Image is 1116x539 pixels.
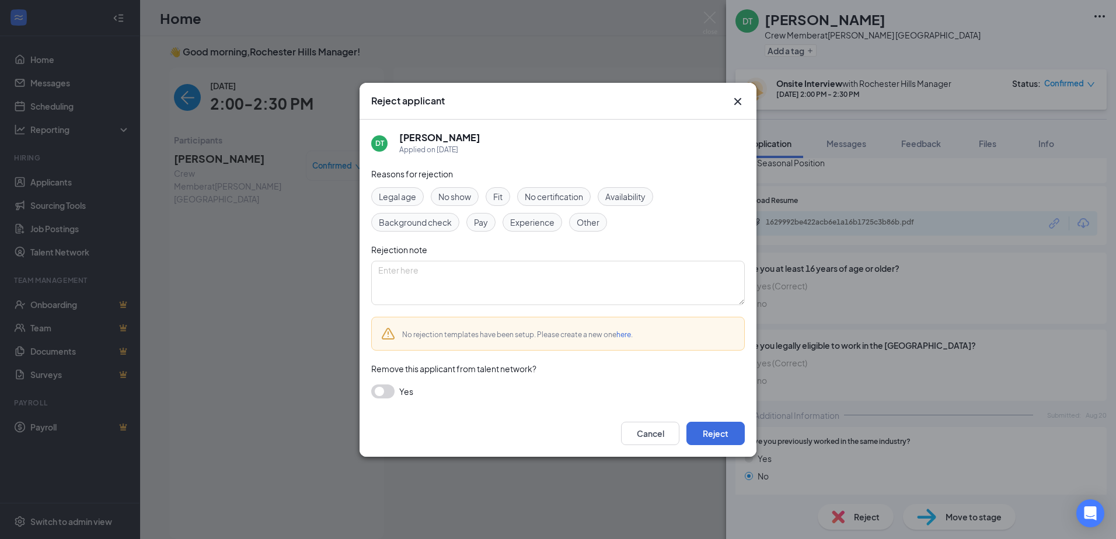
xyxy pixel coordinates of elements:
span: No rejection templates have been setup. Please create a new one . [402,330,633,339]
span: Availability [605,190,646,203]
div: DT [375,138,384,148]
span: Legal age [379,190,416,203]
div: Applied on [DATE] [399,144,480,156]
span: Other [577,216,599,229]
h3: Reject applicant [371,94,445,107]
span: Fit [493,190,503,203]
span: Background check [379,216,452,229]
span: Reasons for rejection [371,169,453,179]
span: Yes [399,384,413,398]
button: Close [731,94,745,108]
svg: Cross [731,94,745,108]
span: Rejection note [371,244,427,255]
svg: Warning [381,327,395,341]
span: No show [438,190,471,203]
h5: [PERSON_NAME] [399,131,480,144]
button: Cancel [621,422,679,445]
span: Pay [474,216,488,229]
span: Remove this applicant from talent network? [371,363,536,374]
button: Reject [686,422,745,445]
span: Experience [510,216,554,229]
span: No certification [525,190,583,203]
div: Open Intercom Messenger [1076,499,1104,527]
a: here [616,330,631,339]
